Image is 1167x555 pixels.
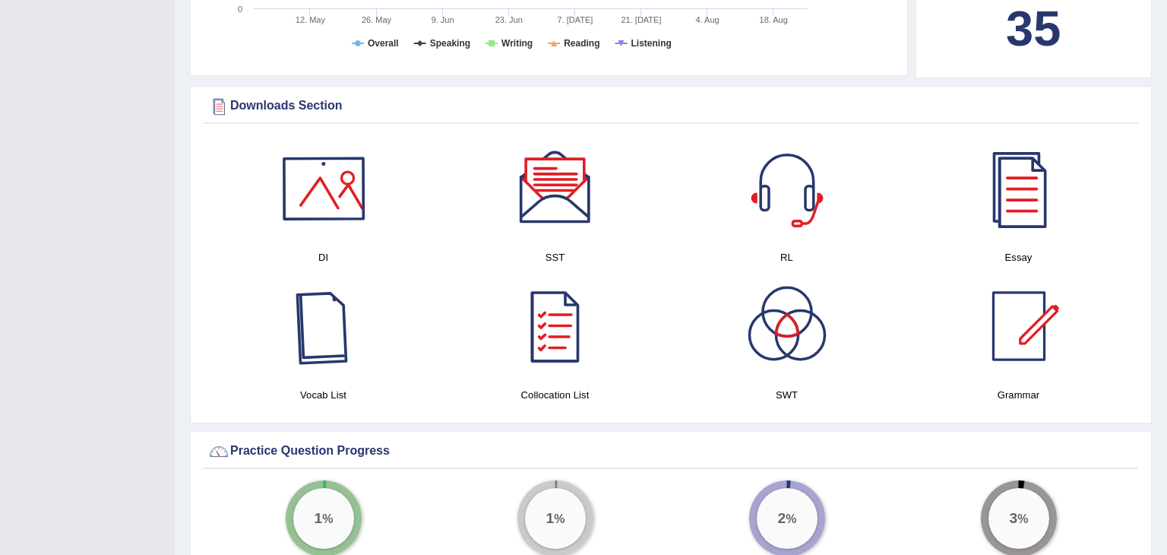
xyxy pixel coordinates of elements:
[631,38,672,49] tspan: Listening
[678,249,895,265] h4: RL
[621,15,661,24] tspan: 21. [DATE]
[760,15,788,24] tspan: 18. Aug
[215,387,432,403] h4: Vocab List
[207,95,1134,118] div: Downloads Section
[564,38,599,49] tspan: Reading
[215,249,432,265] h4: DI
[207,440,1134,463] div: Practice Question Progress
[678,387,895,403] h4: SWT
[432,15,454,24] tspan: 9. Jun
[1009,509,1017,526] big: 3
[988,488,1049,549] div: %
[910,249,1127,265] h4: Essay
[447,387,663,403] h4: Collocation List
[430,38,470,49] tspan: Speaking
[525,488,586,549] div: %
[910,387,1127,403] h4: Grammar
[546,509,554,526] big: 1
[447,249,663,265] h4: SST
[293,488,354,549] div: %
[362,15,392,24] tspan: 26. May
[314,509,322,526] big: 1
[1006,1,1061,56] b: 35
[238,5,242,14] text: 0
[368,38,399,49] tspan: Overall
[501,38,533,49] tspan: Writing
[777,509,786,526] big: 2
[296,15,326,24] tspan: 12. May
[557,15,593,24] tspan: 7. [DATE]
[696,15,719,24] tspan: 4. Aug
[757,488,818,549] div: %
[495,15,523,24] tspan: 23. Jun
